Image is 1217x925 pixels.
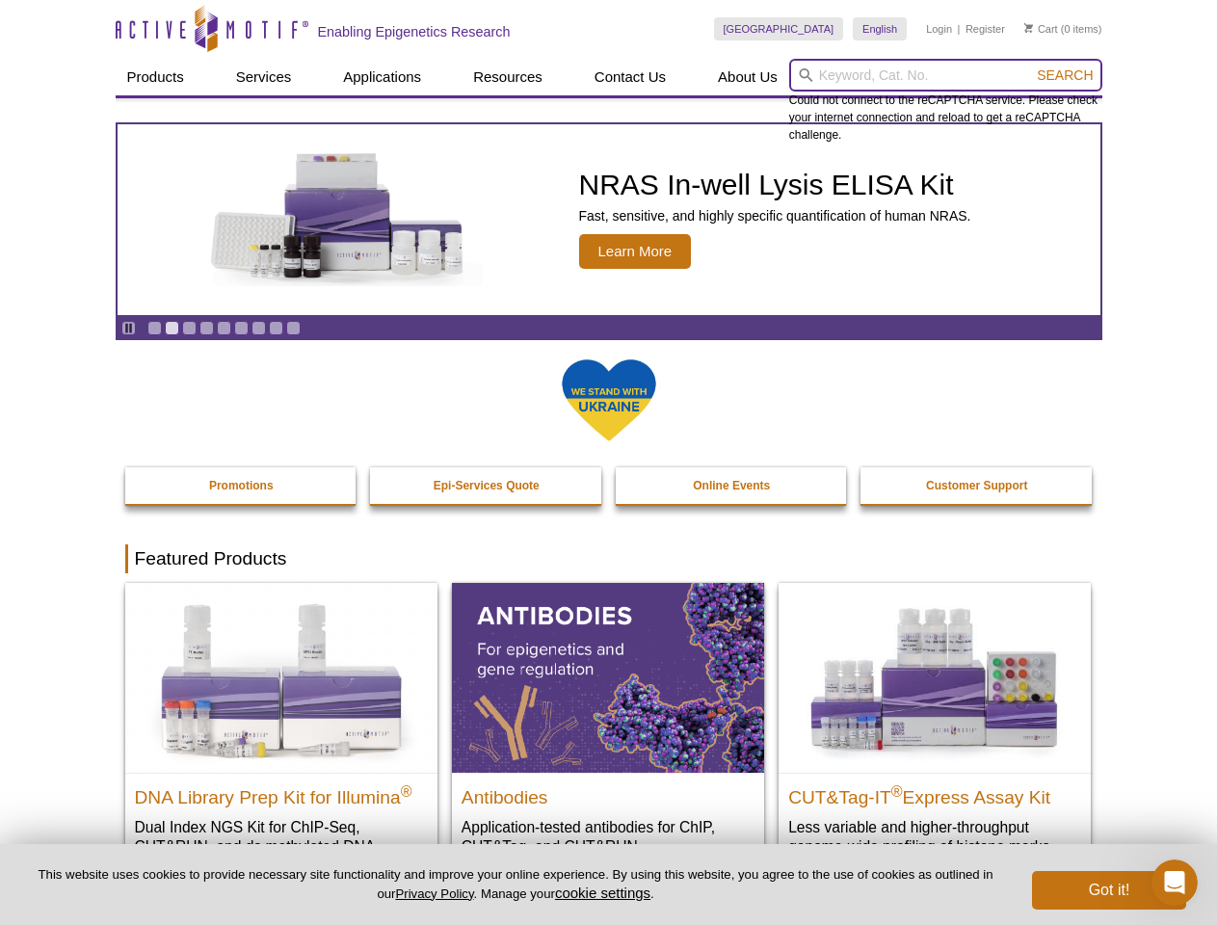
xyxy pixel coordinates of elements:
[788,817,1081,857] p: Less variable and higher-throughput genome-wide profiling of histone marks​.
[286,321,301,335] a: Go to slide 9
[789,59,1102,92] input: Keyword, Cat. No.
[579,207,971,225] p: Fast, sensitive, and highly specific quantification of human NRAS.
[452,583,764,875] a: All Antibodies Antibodies Application-tested antibodies for ChIP, CUT&Tag, and CUT&RUN.
[1024,23,1033,33] img: Your Cart
[926,22,952,36] a: Login
[788,779,1081,807] h2: CUT&Tag-IT Express Assay Kit
[331,59,433,95] a: Applications
[1032,871,1186,910] button: Got it!
[462,59,554,95] a: Resources
[395,886,473,901] a: Privacy Policy
[789,59,1102,144] div: Could not connect to the reCAPTCHA service. Please check your internet connection and reload to g...
[370,467,603,504] a: Epi-Services Quote
[234,321,249,335] a: Go to slide 6
[616,467,849,504] a: Online Events
[1151,859,1198,906] iframe: Intercom live chat
[209,479,274,492] strong: Promotions
[966,22,1005,36] a: Register
[125,583,437,772] img: DNA Library Prep Kit for Illumina
[860,467,1094,504] a: Customer Support
[182,321,197,335] a: Go to slide 3
[116,59,196,95] a: Products
[125,583,437,894] a: DNA Library Prep Kit for Illumina DNA Library Prep Kit for Illumina® Dual Index NGS Kit for ChIP-...
[1031,66,1098,84] button: Search
[779,583,1091,772] img: CUT&Tag-IT® Express Assay Kit
[434,479,540,492] strong: Epi-Services Quote
[693,479,770,492] strong: Online Events
[199,321,214,335] a: Go to slide 4
[583,59,677,95] a: Contact Us
[135,817,428,876] p: Dual Index NGS Kit for ChIP-Seq, CUT&RUN, and ds methylated DNA assays.
[125,544,1093,573] h2: Featured Products
[926,479,1027,492] strong: Customer Support
[401,782,412,799] sup: ®
[217,321,231,335] a: Go to slide 5
[462,817,754,857] p: Application-tested antibodies for ChIP, CUT&Tag, and CUT&RUN.
[121,321,136,335] a: Toggle autoplay
[579,234,692,269] span: Learn More
[31,866,1000,903] p: This website uses cookies to provide necessary site functionality and improve your online experie...
[1024,17,1102,40] li: (0 items)
[706,59,789,95] a: About Us
[452,583,764,772] img: All Antibodies
[225,59,304,95] a: Services
[269,321,283,335] a: Go to slide 8
[779,583,1091,875] a: CUT&Tag-IT® Express Assay Kit CUT&Tag-IT®Express Assay Kit Less variable and higher-throughput ge...
[118,124,1100,315] article: NRAS In-well Lysis ELISA Kit
[165,321,179,335] a: Go to slide 2
[135,779,428,807] h2: DNA Library Prep Kit for Illumina
[125,467,358,504] a: Promotions
[853,17,907,40] a: English
[958,17,961,40] li: |
[318,23,511,40] h2: Enabling Epigenetics Research
[194,153,483,286] img: NRAS In-well Lysis ELISA Kit
[251,321,266,335] a: Go to slide 7
[555,885,650,901] button: cookie settings
[1037,67,1093,83] span: Search
[714,17,844,40] a: [GEOGRAPHIC_DATA]
[891,782,903,799] sup: ®
[561,357,657,443] img: We Stand With Ukraine
[147,321,162,335] a: Go to slide 1
[1024,22,1058,36] a: Cart
[579,171,971,199] h2: NRAS In-well Lysis ELISA Kit
[462,779,754,807] h2: Antibodies
[118,124,1100,315] a: NRAS In-well Lysis ELISA Kit NRAS In-well Lysis ELISA Kit Fast, sensitive, and highly specific qu...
